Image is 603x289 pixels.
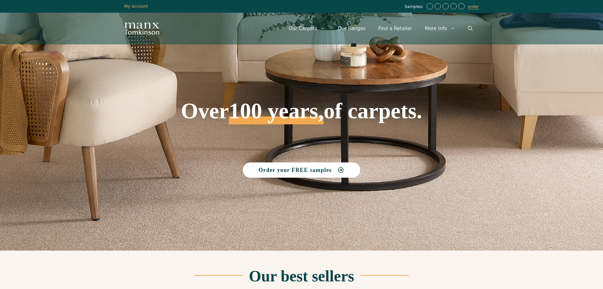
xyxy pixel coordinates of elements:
a: Our Ranges [331,19,372,38]
h2: Our best sellers [249,268,354,284]
h1: Over of carpets. [124,54,479,124]
span: 100 years, [229,105,323,124]
a: Our Carpets [282,19,332,38]
a: Open Search Bar [462,19,479,38]
a: Order your FREE samples [243,162,361,178]
a: Find a Retailer [372,19,418,38]
a: My account [124,4,148,9]
nav: Primary [282,19,479,38]
span: Samples: [405,4,425,10]
span: Order your FREE samples [259,167,332,173]
a: order [468,4,479,9]
img: Manx Tomkinson [124,23,159,35]
a: More Info [418,19,461,38]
